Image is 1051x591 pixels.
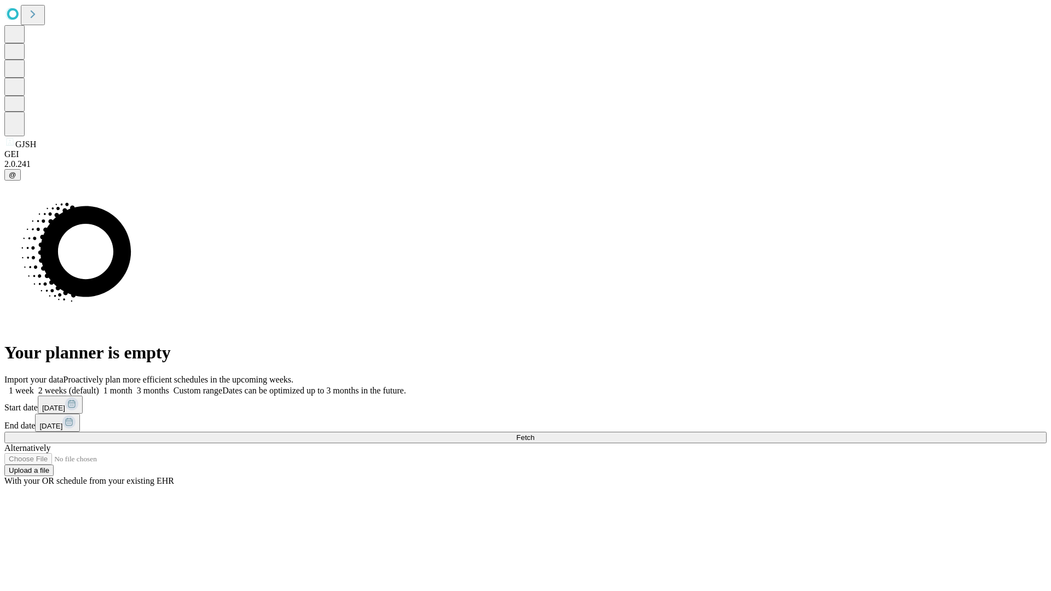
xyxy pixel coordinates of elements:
button: Upload a file [4,465,54,476]
span: Dates can be optimized up to 3 months in the future. [222,386,406,395]
span: GJSH [15,140,36,149]
span: Fetch [516,433,534,442]
span: 1 month [103,386,132,395]
span: @ [9,171,16,179]
button: [DATE] [38,396,83,414]
h1: Your planner is empty [4,343,1047,363]
span: [DATE] [39,422,62,430]
span: 2 weeks (default) [38,386,99,395]
span: With your OR schedule from your existing EHR [4,476,174,485]
span: 3 months [137,386,169,395]
span: Custom range [174,386,222,395]
button: Fetch [4,432,1047,443]
button: [DATE] [35,414,80,432]
span: Alternatively [4,443,50,453]
div: Start date [4,396,1047,414]
span: Import your data [4,375,63,384]
div: GEI [4,149,1047,159]
button: @ [4,169,21,181]
span: 1 week [9,386,34,395]
div: 2.0.241 [4,159,1047,169]
span: [DATE] [42,404,65,412]
div: End date [4,414,1047,432]
span: Proactively plan more efficient schedules in the upcoming weeks. [63,375,293,384]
